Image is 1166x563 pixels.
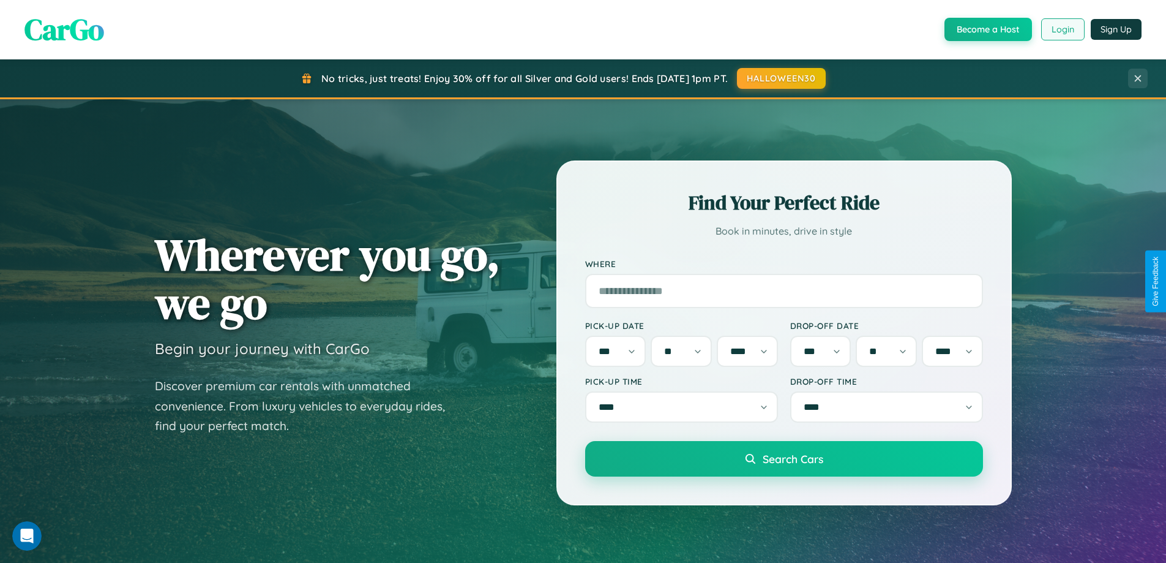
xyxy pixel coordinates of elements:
[585,376,778,387] label: Pick-up Time
[585,259,983,269] label: Where
[737,68,826,89] button: HALLOWEEN30
[585,441,983,477] button: Search Cars
[1091,19,1142,40] button: Sign Up
[155,376,461,436] p: Discover premium car rentals with unmatched convenience. From luxury vehicles to everyday rides, ...
[1151,257,1160,306] div: Give Feedback
[155,339,370,358] h3: Begin your journey with CarGo
[12,521,42,551] iframe: Intercom live chat
[1041,18,1085,40] button: Login
[585,222,983,240] p: Book in minutes, drive in style
[944,18,1032,41] button: Become a Host
[585,189,983,216] h2: Find Your Perfect Ride
[24,9,104,50] span: CarGo
[790,376,983,387] label: Drop-off Time
[790,320,983,331] label: Drop-off Date
[155,230,500,327] h1: Wherever you go, we go
[585,320,778,331] label: Pick-up Date
[763,452,823,466] span: Search Cars
[321,72,728,85] span: No tricks, just treats! Enjoy 30% off for all Silver and Gold users! Ends [DATE] 1pm PT.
